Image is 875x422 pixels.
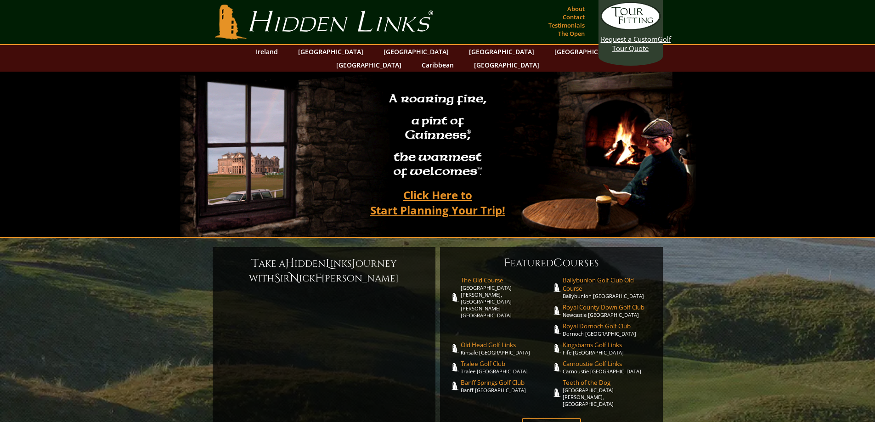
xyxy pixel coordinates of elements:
a: Click Here toStart Planning Your Trip! [361,184,514,221]
h6: eatured ourses [449,256,654,270]
span: C [553,256,563,270]
a: The Old Course[GEOGRAPHIC_DATA][PERSON_NAME], [GEOGRAPHIC_DATA][PERSON_NAME] [GEOGRAPHIC_DATA] [461,276,552,319]
a: Ireland [251,45,282,58]
span: Banff Springs Golf Club [461,378,552,387]
span: H [285,256,294,271]
span: Teeth of the Dog [563,378,654,387]
a: [GEOGRAPHIC_DATA] [464,45,539,58]
a: Request a CustomGolf Tour Quote [601,2,660,53]
h2: A roaring fire, a pint of Guinness , the warmest of welcomes™. [383,88,492,184]
a: [GEOGRAPHIC_DATA] [550,45,624,58]
a: Caribbean [417,58,458,72]
a: Carnoustie Golf LinksCarnoustie [GEOGRAPHIC_DATA] [563,360,654,375]
a: Contact [560,11,587,23]
a: The Open [556,27,587,40]
span: L [326,256,330,271]
span: F [504,256,510,270]
span: Old Head Golf Links [461,341,552,349]
span: Carnoustie Golf Links [563,360,654,368]
span: Royal County Down Golf Club [563,303,654,311]
a: Ballybunion Golf Club Old CourseBallybunion [GEOGRAPHIC_DATA] [563,276,654,299]
a: [GEOGRAPHIC_DATA] [469,58,544,72]
a: Tralee Golf ClubTralee [GEOGRAPHIC_DATA] [461,360,552,375]
a: Teeth of the Dog[GEOGRAPHIC_DATA][PERSON_NAME], [GEOGRAPHIC_DATA] [563,378,654,407]
span: Request a Custom [601,34,658,44]
span: Royal Dornoch Golf Club [563,322,654,330]
span: J [352,256,356,271]
a: Old Head Golf LinksKinsale [GEOGRAPHIC_DATA] [461,341,552,356]
a: Testimonials [546,19,587,32]
h6: ake a idden inks ourney with ir ick [PERSON_NAME] [222,256,426,286]
span: S [274,271,280,286]
a: Royal County Down Golf ClubNewcastle [GEOGRAPHIC_DATA] [563,303,654,318]
a: Kingsbarns Golf LinksFife [GEOGRAPHIC_DATA] [563,341,654,356]
a: About [565,2,587,15]
span: T [252,256,259,271]
span: The Old Course [461,276,552,284]
a: Banff Springs Golf ClubBanff [GEOGRAPHIC_DATA] [461,378,552,394]
span: Ballybunion Golf Club Old Course [563,276,654,293]
a: [GEOGRAPHIC_DATA] [332,58,406,72]
span: Kingsbarns Golf Links [563,341,654,349]
a: Royal Dornoch Golf ClubDornoch [GEOGRAPHIC_DATA] [563,322,654,337]
a: [GEOGRAPHIC_DATA] [379,45,453,58]
span: Tralee Golf Club [461,360,552,368]
span: N [290,271,299,286]
span: F [315,271,322,286]
a: [GEOGRAPHIC_DATA] [294,45,368,58]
